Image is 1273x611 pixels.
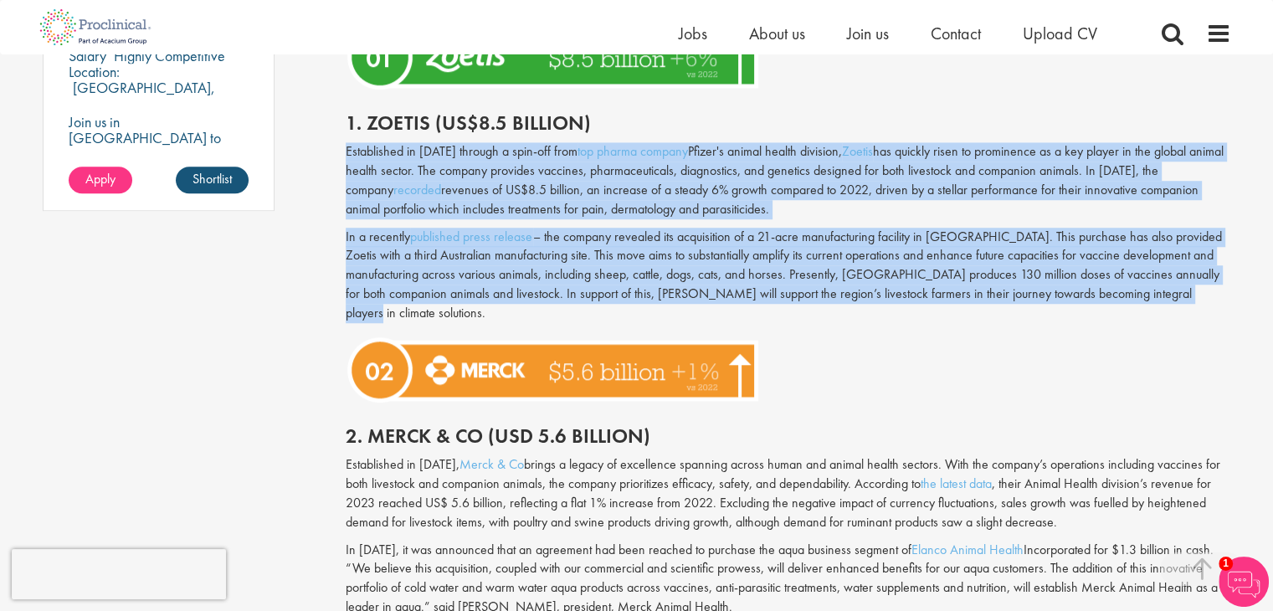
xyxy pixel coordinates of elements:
a: About us [749,23,805,44]
p: [GEOGRAPHIC_DATA], [GEOGRAPHIC_DATA] [69,78,215,113]
p: Join us in [GEOGRAPHIC_DATA] to connect healthcare professionals with breakthrough therapies and ... [69,114,249,209]
a: Merck & Co [459,455,524,473]
span: Salary [69,46,106,65]
span: 1 [1219,557,1233,571]
a: recorded [393,181,441,198]
span: Apply [85,170,115,187]
a: Jobs [679,23,707,44]
a: Zoetis [842,142,873,160]
a: top pharma company [577,142,688,160]
a: Apply [69,167,132,193]
a: Upload CV [1023,23,1097,44]
span: Location: [69,62,120,81]
p: Established in [DATE], brings a legacy of excellence spanning across human and animal health sect... [346,455,1231,531]
a: Join us [847,23,889,44]
h2: 1. Zoetis (US$8.5 billion) [346,112,1231,134]
a: Contact [931,23,981,44]
p: Highly Competitive [114,46,225,65]
a: Shortlist [176,167,249,193]
p: In a recently – the company revealed its acquisition of a 21-acre manufacturing facility in [GEOG... [346,228,1231,323]
p: Established in [DATE] through a spin-off from Pfizer's animal health division, has quickly risen ... [346,142,1231,218]
img: Chatbot [1219,557,1269,607]
a: Elanco Animal Health [911,541,1024,558]
h2: 2. Merck & Co (USD 5.6 billion) [346,425,1231,447]
a: the latest data [921,475,992,492]
iframe: reCAPTCHA [12,549,226,599]
a: published press release [410,228,533,245]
